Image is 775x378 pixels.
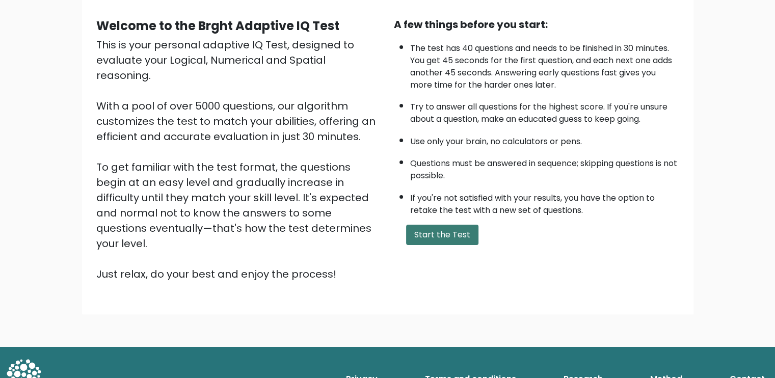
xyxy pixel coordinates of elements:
[394,17,679,32] div: A few things before you start:
[96,17,339,34] b: Welcome to the Brght Adaptive IQ Test
[410,37,679,91] li: The test has 40 questions and needs to be finished in 30 minutes. You get 45 seconds for the firs...
[406,225,478,245] button: Start the Test
[410,96,679,125] li: Try to answer all questions for the highest score. If you're unsure about a question, make an edu...
[410,187,679,217] li: If you're not satisfied with your results, you have the option to retake the test with a new set ...
[410,130,679,148] li: Use only your brain, no calculators or pens.
[410,152,679,182] li: Questions must be answered in sequence; skipping questions is not possible.
[96,37,382,282] div: This is your personal adaptive IQ Test, designed to evaluate your Logical, Numerical and Spatial ...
